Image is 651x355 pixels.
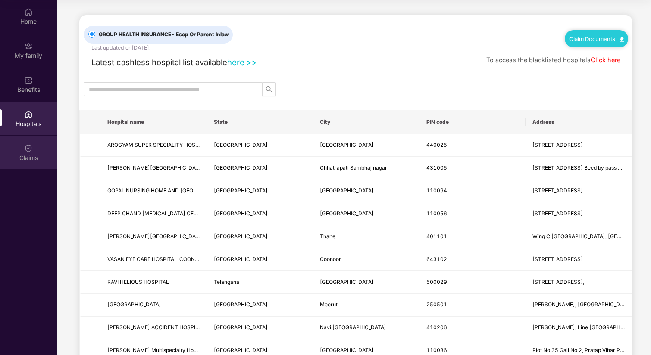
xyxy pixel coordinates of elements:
[107,210,207,217] span: DEEP CHAND [MEDICAL_DATA] CENTRE
[320,324,386,330] span: Navi [GEOGRAPHIC_DATA]
[207,202,313,225] td: Delhi
[313,134,419,157] td: Nagpur
[526,202,632,225] td: B-16, Pillar No. 227, Main Rohtak Road
[107,301,161,308] span: [GEOGRAPHIC_DATA]
[214,279,239,285] span: Telangana
[313,110,419,134] th: City
[320,164,387,171] span: Chhatrapati Sambhajinagar
[526,110,632,134] th: Address
[24,144,33,153] img: svg+xml;base64,PHN2ZyBpZD0iQ2xhaW0iIHhtbG5zPSJodHRwOi8vd3d3LnczLm9yZy8yMDAwL3N2ZyIgd2lkdGg9IjIwIi...
[207,248,313,271] td: Tamil Nadu
[532,256,583,262] span: [STREET_ADDRESS]
[532,187,583,194] span: [STREET_ADDRESS]
[214,210,268,217] span: [GEOGRAPHIC_DATA]
[100,134,207,157] td: AROGYAM SUPER SPECIALITY HOSPITAL
[486,56,591,64] span: To access the blacklisted hospitals
[532,301,632,308] span: [PERSON_NAME], [GEOGRAPHIC_DATA]
[214,141,268,148] span: [GEOGRAPHIC_DATA]
[426,347,447,353] span: 110086
[320,233,335,239] span: Thane
[320,279,374,285] span: [GEOGRAPHIC_DATA]
[320,187,374,194] span: [GEOGRAPHIC_DATA]
[214,324,268,330] span: [GEOGRAPHIC_DATA]
[100,248,207,271] td: VASAN EYE CARE HOSPITAL_COONOOR
[262,82,276,96] button: search
[532,210,583,217] span: [STREET_ADDRESS]
[313,179,419,202] td: New Delhi
[214,347,268,353] span: [GEOGRAPHIC_DATA]
[100,294,207,317] td: VARDAAN HOSPITAL
[320,301,338,308] span: Meerut
[526,317,632,339] td: Shivram Sadan, Line Ali Shivaji Road, Opp ST Stand
[591,56,620,64] a: Click here
[313,202,419,225] td: New Delhi
[107,233,204,239] span: [PERSON_NAME][GEOGRAPHIC_DATA]
[207,157,313,179] td: Maharashtra
[320,141,374,148] span: [GEOGRAPHIC_DATA]
[426,301,447,308] span: 250501
[313,317,419,339] td: Navi Mumbai
[526,248,632,271] td: 75/75 1 Mount Road, Kumaran Nagar
[24,8,33,16] img: svg+xml;base64,PHN2ZyBpZD0iSG9tZSIgeG1sbnM9Imh0dHA6Ly93d3cudzMub3JnLzIwMDAvc3ZnIiB3aWR0aD0iMjAiIG...
[620,37,624,42] img: svg+xml;base64,PHN2ZyB4bWxucz0iaHR0cDovL3d3dy53My5vcmcvMjAwMC9zdmciIHdpZHRoPSIxMC40IiBoZWlnaHQ9Ij...
[320,256,341,262] span: Coonoor
[313,294,419,317] td: Meerut
[100,225,207,248] td: DHANVANTARI HOSPITAL
[24,110,33,119] img: svg+xml;base64,PHN2ZyBpZD0iSG9zcGl0YWxzIiB4bWxucz0iaHR0cDovL3d3dy53My5vcmcvMjAwMC9zdmciIHdpZHRoPS...
[207,317,313,339] td: Maharashtra
[214,164,268,171] span: [GEOGRAPHIC_DATA]
[426,141,447,148] span: 440025
[24,76,33,85] img: svg+xml;base64,PHN2ZyBpZD0iQmVuZWZpdHMiIHhtbG5zPSJodHRwOi8vd3d3LnczLm9yZy8yMDAwL3N2ZyIgd2lkdGg9Ij...
[569,35,624,42] a: Claim Documents
[526,294,632,317] td: JANI KHURD, BHAGAT ROAD
[526,179,632,202] td: B-1, Jyoti Nagar, Loni Road
[426,187,447,194] span: 110094
[107,164,326,171] span: [PERSON_NAME][GEOGRAPHIC_DATA] Arthroscopy & Orthopedic Superspeciality Center
[24,42,33,50] img: svg+xml;base64,PHN2ZyB3aWR0aD0iMjAiIGhlaWdodD0iMjAiIHZpZXdCb3g9IjAgMCAyMCAyMCIgZmlsbD0ibm9uZSIgeG...
[263,86,275,93] span: search
[100,179,207,202] td: GOPAL NURSING HOME AND EYE HOSPITAL
[100,271,207,294] td: RAVI HELIOUS HOSPITAL
[419,110,526,134] th: PIN code
[207,134,313,157] td: Maharashtra
[426,256,447,262] span: 643102
[313,157,419,179] td: Chhatrapati Sambhajinagar
[100,202,207,225] td: DEEP CHAND DIALYSIS CENTRE
[207,179,313,202] td: Delhi
[426,233,447,239] span: 401101
[107,256,206,262] span: VASAN EYE CARE HOSPITAL_COONOOR
[100,317,207,339] td: MHATRE ACCIDENT HOSPITAL
[207,110,313,134] th: State
[91,57,227,67] span: Latest cashless hospital list available
[426,279,447,285] span: 500029
[171,31,229,38] span: - Escp Or Parent Inlaw
[207,225,313,248] td: Maharashtra
[214,301,268,308] span: [GEOGRAPHIC_DATA]
[532,279,584,285] span: [STREET_ADDRESS],
[227,57,257,67] a: here >>
[526,225,632,248] td: Wing C Radha Govind Park, Uttan Road
[91,44,150,52] div: Last updated on [DATE] .
[207,294,313,317] td: Uttar Pradesh
[313,225,419,248] td: Thane
[107,119,200,126] span: Hospital name
[526,157,632,179] td: Plot No.11 Sarve No.3/4 Beed by pass Satara parisar Mustafabad, Amdar Road Satara Parisar Session...
[532,119,625,126] span: Address
[107,141,210,148] span: AROGYAM SUPER SPECIALITY HOSPITAL
[313,271,419,294] td: Hyderabad
[526,134,632,157] td: 34, Sita Nagar, Wardha Road
[100,157,207,179] td: Shri Swami Samarth Hospital Arthroscopy & Orthopedic Superspeciality Center
[107,324,205,330] span: [PERSON_NAME] ACCIDENT HOSPITAL
[426,210,447,217] span: 110056
[526,271,632,294] td: 175 , R . K. Matt Road,
[214,187,268,194] span: [GEOGRAPHIC_DATA]
[107,347,207,353] span: [PERSON_NAME] Multispecialty Hospital
[320,347,374,353] span: [GEOGRAPHIC_DATA]
[95,31,232,39] span: GROUP HEALTH INSURANCE
[214,256,268,262] span: [GEOGRAPHIC_DATA]
[214,233,268,239] span: [GEOGRAPHIC_DATA]
[100,110,207,134] th: Hospital name
[207,271,313,294] td: Telangana
[107,187,234,194] span: GOPAL NURSING HOME AND [GEOGRAPHIC_DATA]
[426,324,447,330] span: 410206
